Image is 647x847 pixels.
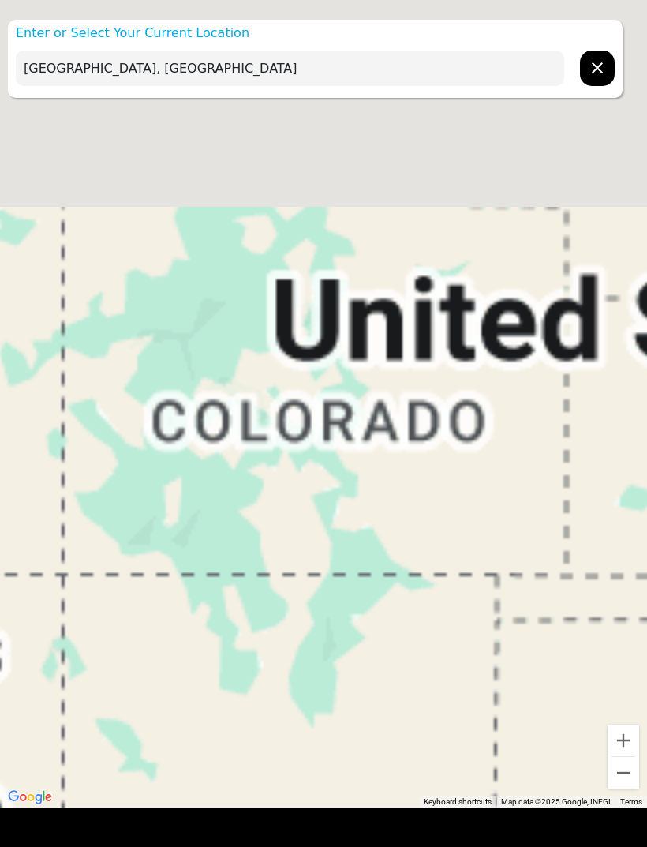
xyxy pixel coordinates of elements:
a: Open this area in Google Maps (opens a new window) [4,787,56,808]
input: Enter Your Address... [16,51,564,86]
button: Zoom in [608,725,639,756]
span: Map data ©2025 Google, INEGI [501,797,611,806]
button: chevron forward outline [580,51,615,86]
a: Terms (opens in new tab) [620,797,642,806]
p: Enter or Select Your Current Location [8,24,623,43]
img: Google [4,787,56,808]
button: Keyboard shortcuts [424,796,492,808]
button: Zoom out [608,757,639,789]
